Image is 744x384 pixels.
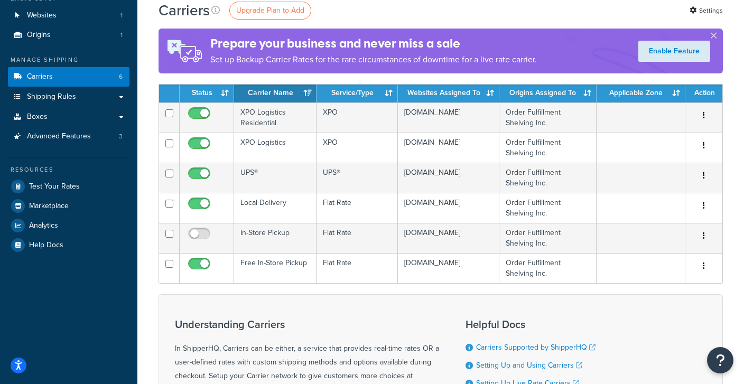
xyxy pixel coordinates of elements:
[499,133,597,163] td: Order Fulfillment Shelving Inc.
[234,223,317,253] td: In-Store Pickup
[8,6,129,25] a: Websites 1
[8,107,129,127] a: Boxes
[8,165,129,174] div: Resources
[234,163,317,193] td: UPS®
[120,31,123,40] span: 1
[210,35,537,52] h4: Prepare your business and never miss a sale
[499,193,597,223] td: Order Fulfillment Shelving Inc.
[29,202,69,211] span: Marketplace
[229,2,311,20] a: Upgrade Plan to Add
[398,223,499,253] td: [DOMAIN_NAME]
[27,72,53,81] span: Carriers
[317,102,398,133] td: XPO
[476,342,596,353] a: Carriers Supported by ShipperHQ
[27,132,91,141] span: Advanced Features
[27,31,51,40] span: Origins
[685,83,722,102] th: Action
[120,11,123,20] span: 1
[8,177,129,196] a: Test Your Rates
[317,133,398,163] td: XPO
[8,25,129,45] a: Origins 1
[8,236,129,255] a: Help Docs
[234,102,317,133] td: XPO Logistics Residential
[707,347,733,373] button: Open Resource Center
[234,253,317,283] td: Free In-Store Pickup
[499,163,597,193] td: Order Fulfillment Shelving Inc.
[398,102,499,133] td: [DOMAIN_NAME]
[690,3,723,18] a: Settings
[159,29,210,73] img: ad-rules-rateshop-fe6ec290ccb7230408bd80ed9643f0289d75e0ffd9eb532fc0e269fcd187b520.png
[27,92,76,101] span: Shipping Rules
[499,102,597,133] td: Order Fulfillment Shelving Inc.
[29,221,58,230] span: Analytics
[398,133,499,163] td: [DOMAIN_NAME]
[499,253,597,283] td: Order Fulfillment Shelving Inc.
[8,6,129,25] li: Websites
[210,52,537,67] p: Set up Backup Carrier Rates for the rare circumstances of downtime for a live rate carrier.
[499,83,597,102] th: Origins Assigned To: activate to sort column ascending
[27,113,48,121] span: Boxes
[8,216,129,235] a: Analytics
[466,319,603,330] h3: Helpful Docs
[119,72,123,81] span: 6
[29,241,63,250] span: Help Docs
[8,67,129,87] a: Carriers 6
[597,83,685,102] th: Applicable Zone: activate to sort column ascending
[398,163,499,193] td: [DOMAIN_NAME]
[234,193,317,223] td: Local Delivery
[8,25,129,45] li: Origins
[398,83,499,102] th: Websites Assigned To: activate to sort column ascending
[119,132,123,141] span: 3
[8,87,129,107] a: Shipping Rules
[317,193,398,223] td: Flat Rate
[398,253,499,283] td: [DOMAIN_NAME]
[234,83,317,102] th: Carrier Name: activate to sort column ascending
[8,67,129,87] li: Carriers
[476,360,582,371] a: Setting Up and Using Carriers
[29,182,80,191] span: Test Your Rates
[638,41,710,62] a: Enable Feature
[180,83,234,102] th: Status: activate to sort column ascending
[317,83,398,102] th: Service/Type: activate to sort column ascending
[317,163,398,193] td: UPS®
[234,133,317,163] td: XPO Logistics
[398,193,499,223] td: [DOMAIN_NAME]
[175,319,439,330] h3: Understanding Carriers
[27,11,57,20] span: Websites
[317,253,398,283] td: Flat Rate
[8,196,129,216] a: Marketplace
[8,55,129,64] div: Manage Shipping
[236,5,304,16] span: Upgrade Plan to Add
[499,223,597,253] td: Order Fulfillment Shelving Inc.
[317,223,398,253] td: Flat Rate
[8,127,129,146] a: Advanced Features 3
[8,127,129,146] li: Advanced Features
